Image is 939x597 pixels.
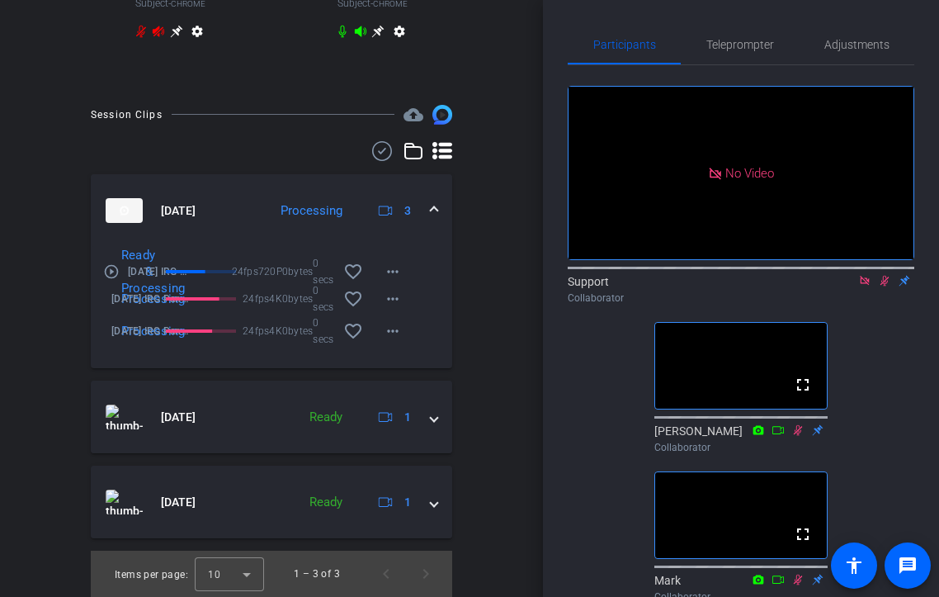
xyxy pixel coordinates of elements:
[793,375,813,395] mat-icon: fullscreen
[568,273,914,306] div: Support
[383,289,403,309] mat-icon: more_horiz
[366,554,406,594] button: Previous page
[91,107,163,123] div: Session Clips
[243,291,269,307] span: 24fps
[258,263,282,280] span: 720P
[269,323,282,339] span: 4K
[91,247,452,368] div: thumb-nail[DATE]Processing3
[313,282,333,315] span: 0 secs
[706,39,774,50] span: Teleprompter
[343,262,363,282] mat-icon: favorite_border
[282,291,314,307] span: 0bytes
[844,556,864,576] mat-icon: accessibility
[106,490,143,514] img: thumb-nail
[654,423,828,455] div: [PERSON_NAME]
[294,566,340,582] div: 1 – 3 of 3
[282,323,314,339] span: 0bytes
[91,381,452,453] mat-expansion-panel-header: thumb-nail[DATE]Ready1
[187,25,207,45] mat-icon: settings
[432,105,452,125] img: Session clips
[282,263,314,280] span: 0bytes
[161,494,196,511] span: [DATE]
[106,198,143,223] img: thumb-nail
[91,174,452,247] mat-expansion-panel-header: thumb-nail[DATE]Processing3
[383,321,403,341] mat-icon: more_horiz
[403,105,423,125] mat-icon: cloud_upload
[793,524,813,544] mat-icon: fullscreen
[593,39,656,50] span: Participants
[243,323,269,339] span: 24fps
[161,409,196,426] span: [DATE]
[824,39,889,50] span: Adjustments
[301,408,351,427] div: Ready
[568,291,914,306] div: Collaborator
[313,315,333,348] span: 0 secs
[113,247,161,296] div: Ready & Processing
[232,263,258,280] span: 24fps
[161,202,196,220] span: [DATE]
[106,405,143,429] img: thumb-nail
[406,554,446,594] button: Next page
[128,263,191,280] span: [DATE] IRG Panel-Macbook-test 1-2025-10-07-14-11-09-000-0
[343,289,363,309] mat-icon: favorite_border
[111,291,191,307] span: [DATE] IRG Panel-BE3-test 1-2025-10-07-14-11-09-000-2
[91,466,452,538] mat-expansion-panel-header: thumb-nail[DATE]Ready1
[343,321,363,341] mat-icon: favorite_border
[383,262,403,282] mat-icon: more_horiz
[404,409,411,426] span: 1
[654,440,828,455] div: Collaborator
[111,323,191,339] span: [DATE] IRG Panel-[PERSON_NAME]-test 1-2025-10-07-14-11-09-000-1
[301,493,351,512] div: Ready
[403,105,423,125] span: Destinations for your clips
[725,165,774,180] span: No Video
[389,25,409,45] mat-icon: settings
[404,494,411,511] span: 1
[404,202,411,220] span: 3
[115,566,188,583] div: Items per page:
[272,201,351,220] div: Processing
[313,255,333,288] span: 0 secs
[898,556,918,576] mat-icon: message
[269,291,282,307] span: 4K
